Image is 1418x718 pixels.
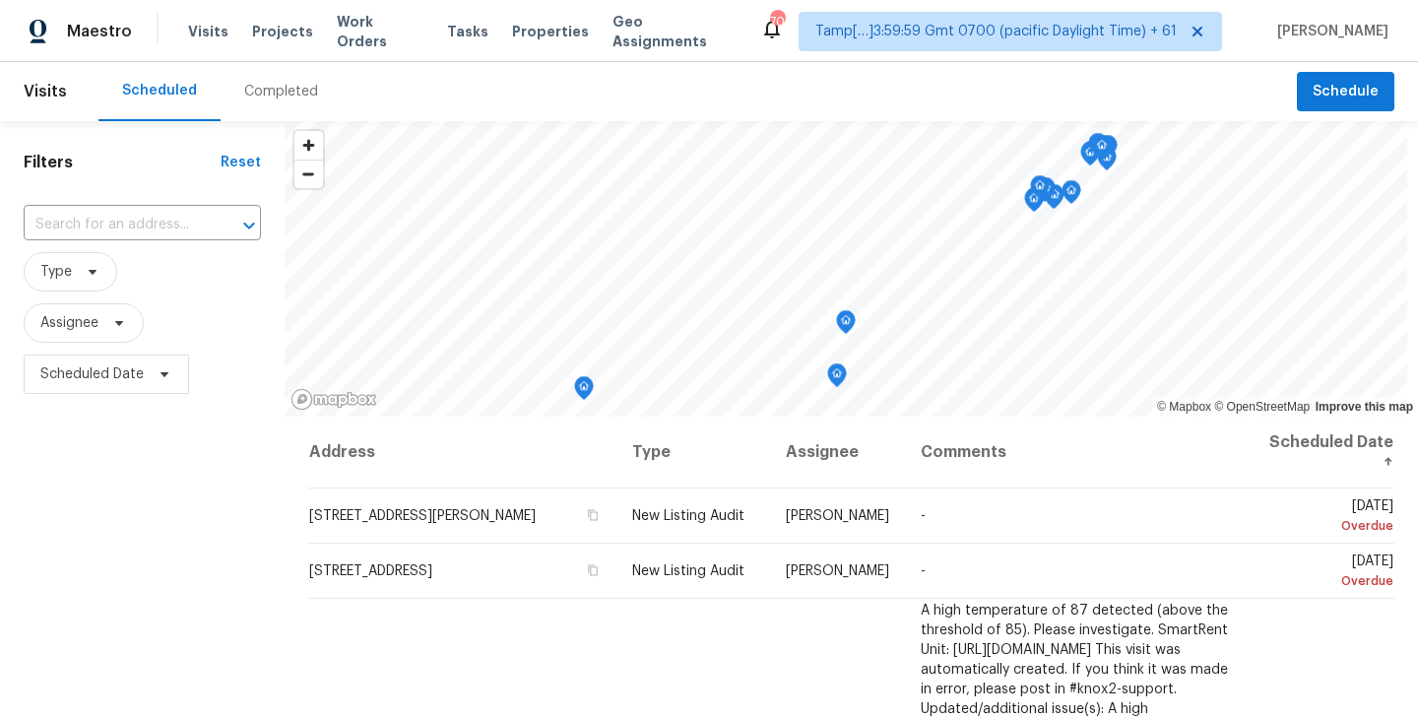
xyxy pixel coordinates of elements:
[632,509,744,523] span: New Listing Audit
[1157,400,1211,414] a: Mapbox
[1094,136,1114,166] div: Map marker
[285,121,1407,417] canvas: Map
[1265,516,1393,536] div: Overdue
[1088,133,1108,163] div: Map marker
[309,509,536,523] span: [STREET_ADDRESS][PERSON_NAME]
[122,81,197,100] div: Scheduled
[632,564,744,578] span: New Listing Audit
[308,417,617,489] th: Address
[294,131,323,160] button: Zoom in
[1214,400,1310,414] a: OpenStreetMap
[40,364,144,384] span: Scheduled Date
[905,417,1250,489] th: Comments
[221,153,261,172] div: Reset
[290,388,377,411] a: Mapbox homepage
[235,212,263,239] button: Open
[921,564,926,578] span: -
[1265,555,1393,591] span: [DATE]
[294,160,323,188] button: Zoom out
[1081,141,1101,171] div: Map marker
[188,22,228,41] span: Visits
[1092,135,1112,165] div: Map marker
[252,22,313,41] span: Projects
[24,153,221,172] h1: Filters
[786,564,889,578] span: [PERSON_NAME]
[1030,175,1050,206] div: Map marker
[309,564,432,578] span: [STREET_ADDRESS]
[612,12,737,51] span: Geo Assignments
[1080,142,1100,172] div: Map marker
[294,161,323,188] span: Zoom out
[1316,400,1413,414] a: Improve this map
[786,509,889,523] span: [PERSON_NAME]
[1269,22,1388,41] span: [PERSON_NAME]
[770,12,784,32] div: 701
[1062,180,1081,211] div: Map marker
[836,310,856,341] div: Map marker
[583,506,601,524] button: Copy Address
[815,22,1177,41] span: Tamp[…]3:59:59 Gmt 0700 (pacific Daylight Time) + 61
[24,70,67,113] span: Visits
[583,561,601,579] button: Copy Address
[1098,135,1118,165] div: Map marker
[1097,147,1117,177] div: Map marker
[67,22,132,41] span: Maestro
[574,376,594,407] div: Map marker
[1024,188,1044,219] div: Map marker
[40,313,98,333] span: Assignee
[1265,499,1393,536] span: [DATE]
[1297,72,1394,112] button: Schedule
[1025,187,1045,218] div: Map marker
[1265,571,1393,591] div: Overdue
[40,262,72,282] span: Type
[337,12,423,51] span: Work Orders
[770,417,905,489] th: Assignee
[1313,80,1379,104] span: Schedule
[244,82,318,101] div: Completed
[921,509,926,523] span: -
[1250,417,1394,489] th: Scheduled Date ↑
[1036,177,1056,208] div: Map marker
[512,22,589,41] span: Properties
[24,210,206,240] input: Search for an address...
[827,363,847,394] div: Map marker
[447,25,488,38] span: Tasks
[616,417,769,489] th: Type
